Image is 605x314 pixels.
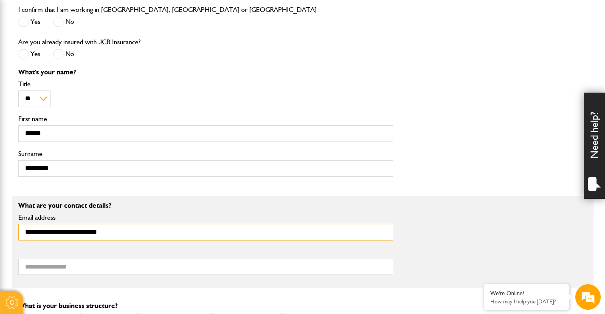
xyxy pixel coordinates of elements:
[18,69,393,76] p: What's your name?
[18,17,40,27] label: Yes
[53,49,74,59] label: No
[18,6,317,13] label: I confirm that I am working in [GEOGRAPHIC_DATA], [GEOGRAPHIC_DATA] or [GEOGRAPHIC_DATA]
[14,47,36,59] img: d_20077148190_company_1631870298795_20077148190
[18,214,393,221] label: Email address
[115,247,154,258] em: Start Chat
[53,17,74,27] label: No
[18,150,393,157] label: Surname
[11,129,155,147] input: Enter your phone number
[490,298,563,305] p: How may I help you today?
[11,154,155,240] textarea: Type your message and hit 'Enter'
[18,202,393,209] p: What are your contact details?
[44,48,143,59] div: Chat with us now
[18,116,393,122] label: First name
[11,79,155,97] input: Enter your last name
[18,49,40,59] label: Yes
[584,93,605,199] div: Need help?
[490,290,563,297] div: We're Online!
[139,4,160,25] div: Minimize live chat window
[18,81,393,88] label: Title
[11,104,155,122] input: Enter your email address
[18,39,141,45] label: Are you already insured with JCB Insurance?
[18,303,118,309] label: What is your business structure?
